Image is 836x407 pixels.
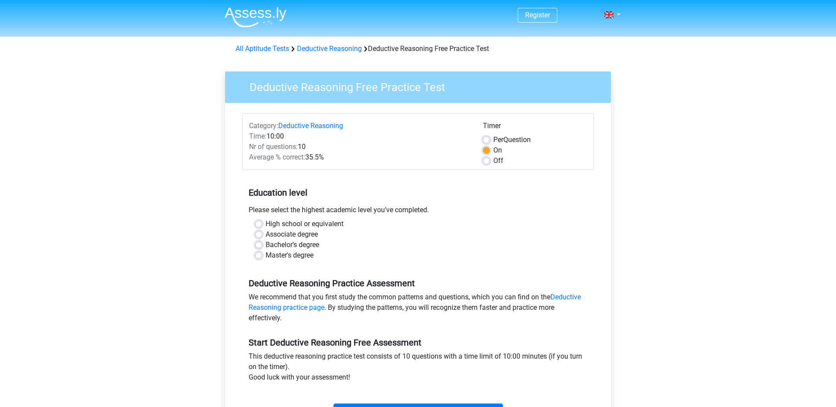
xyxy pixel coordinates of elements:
[236,44,289,53] a: All Aptitude Tests
[493,156,503,166] label: Off
[266,229,318,240] label: Associate degree
[493,135,531,145] label: Question
[249,122,278,130] span: Category:
[266,240,319,250] label: Bachelor's degree
[249,184,587,201] h5: Education level
[243,152,476,163] div: 35.5%
[243,142,476,152] div: 10
[493,136,503,144] span: Per
[232,44,604,54] div: Deductive Reasoning Free Practice Test
[249,337,587,348] h5: Start Deductive Reasoning Free Assessment
[249,132,266,140] span: Time:
[225,7,287,27] img: Assessly
[242,292,594,327] div: We recommend that you first study the common patterns and questions, which you can find on the . ...
[242,351,594,386] div: This deductive reasoning practice test consists of 10 questions with a time limit of 10:00 minute...
[249,142,298,151] span: Nr of questions:
[239,77,604,94] h3: Deductive Reasoning Free Practice Test
[249,278,587,288] h5: Deductive Reasoning Practice Assessment
[243,131,476,142] div: 10:00
[297,44,362,53] a: Deductive Reasoning
[242,205,594,219] div: Please select the highest academic level you’ve completed.
[493,145,502,156] label: On
[266,219,344,229] label: High school or equivalent
[525,11,550,19] a: Register
[483,121,587,135] div: Timer
[266,250,313,261] label: Master's degree
[249,153,305,161] span: Average % correct:
[278,122,343,130] a: Deductive Reasoning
